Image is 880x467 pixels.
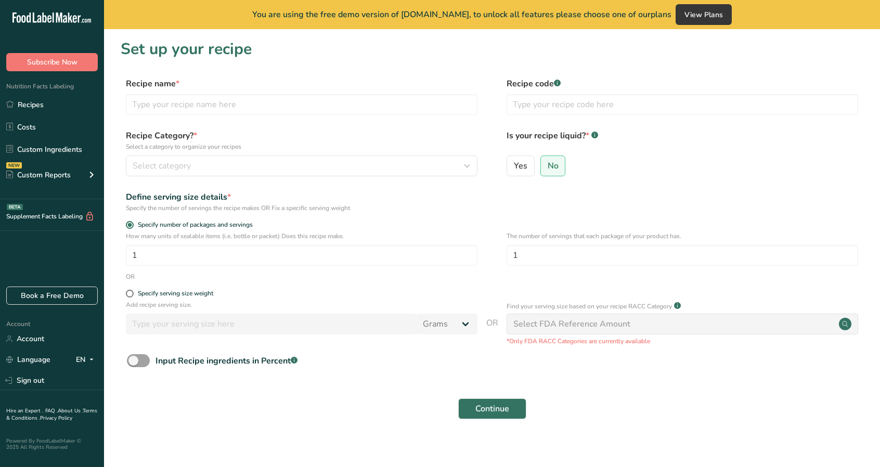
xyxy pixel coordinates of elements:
p: Find your serving size based on your recipe RACC Category [507,302,672,311]
p: The number of servings that each package of your product has. [507,231,858,241]
div: Custom Reports [6,170,71,180]
a: About Us . [58,407,83,414]
button: View Plans [676,4,732,25]
a: Hire an Expert . [6,407,43,414]
div: BETA [7,204,23,210]
span: OR [486,317,498,346]
label: Recipe name [126,77,477,90]
h1: Set up your recipe [121,37,863,61]
label: Recipe Category? [126,129,477,151]
a: FAQ . [45,407,58,414]
span: Subscribe Now [27,57,77,68]
span: View Plans [684,10,723,20]
span: Select category [133,160,191,172]
div: EN [76,354,98,366]
div: NEW [6,162,22,168]
a: Book a Free Demo [6,287,98,305]
span: Continue [475,403,509,415]
p: Select a category to organize your recipes [126,142,477,151]
span: You are using the free demo version of [DOMAIN_NAME], to unlock all features please choose one of... [252,8,671,21]
p: *Only FDA RACC Categories are currently available [507,336,858,346]
button: Continue [458,398,526,419]
input: Type your serving size here [126,314,417,334]
div: Specify serving size weight [138,290,213,297]
a: Privacy Policy [40,414,72,422]
p: How many units of sealable items (i.e. bottle or packet) Does this recipe make. [126,231,477,241]
input: Type your recipe name here [126,94,477,115]
label: Is your recipe liquid? [507,129,858,151]
span: plans [651,9,671,20]
span: Specify number of packages and servings [134,221,253,229]
input: Type your recipe code here [507,94,858,115]
div: OR [126,272,135,281]
div: Select FDA Reference Amount [513,318,630,330]
button: Select category [126,155,477,176]
a: Language [6,351,50,369]
label: Recipe code [507,77,858,90]
div: Powered By FoodLabelMaker © 2025 All Rights Reserved [6,438,98,450]
div: Define serving size details [126,191,477,203]
button: Subscribe Now [6,53,98,71]
a: Terms & Conditions . [6,407,97,422]
div: Specify the number of servings the recipe makes OR Fix a specific serving weight [126,203,477,213]
div: Input Recipe ingredients in Percent [156,355,297,367]
span: No [548,161,559,171]
span: Yes [514,161,527,171]
p: Add recipe serving size. [126,300,477,309]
